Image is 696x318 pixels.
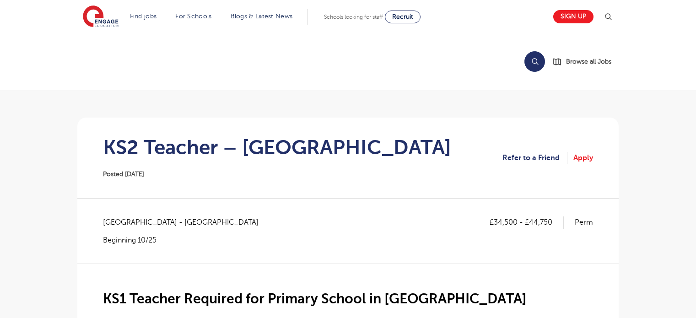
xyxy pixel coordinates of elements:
[385,11,421,23] a: Recruit
[231,13,293,20] a: Blogs & Latest News
[552,56,619,67] a: Browse all Jobs
[573,152,593,164] a: Apply
[553,10,593,23] a: Sign up
[83,5,119,28] img: Engage Education
[524,51,545,72] button: Search
[103,216,268,228] span: [GEOGRAPHIC_DATA] - [GEOGRAPHIC_DATA]
[103,136,451,159] h1: KS2 Teacher – [GEOGRAPHIC_DATA]
[175,13,211,20] a: For Schools
[490,216,564,228] p: £34,500 - £44,750
[324,14,383,20] span: Schools looking for staff
[103,171,144,178] span: Posted [DATE]
[130,13,157,20] a: Find jobs
[566,56,611,67] span: Browse all Jobs
[575,216,593,228] p: Perm
[392,13,413,20] span: Recruit
[103,235,268,245] p: Beginning 10/25
[103,291,593,307] h2: KS1 Teacher Required for Primary School in [GEOGRAPHIC_DATA]
[502,152,567,164] a: Refer to a Friend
